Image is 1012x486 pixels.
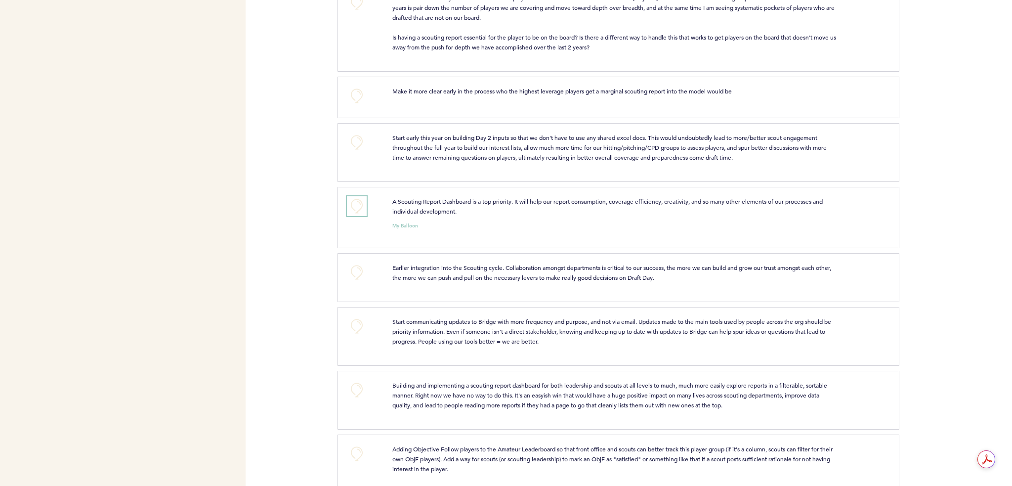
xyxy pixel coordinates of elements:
[392,197,824,215] span: A Scouting Report Dashboard is a top priority. It will help our report consumption, coverage effi...
[392,381,829,409] span: Building and implementing a scouting report dashboard for both leadership and scouts at all level...
[392,264,833,281] span: Earlier integration into the Scouting cycle. Collaboration amongst departments is critical to our...
[392,133,828,161] span: Start early this year on building Day 2 inputs so that we don't have to use any shared excel docs...
[392,317,833,345] span: Start communicating updates to Bridge with more frequency and purpose, and not via email. Updates...
[392,87,732,95] span: Make it more clear early in the process who the highest leverage players get a marginal scouting ...
[392,223,418,228] small: My Balloon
